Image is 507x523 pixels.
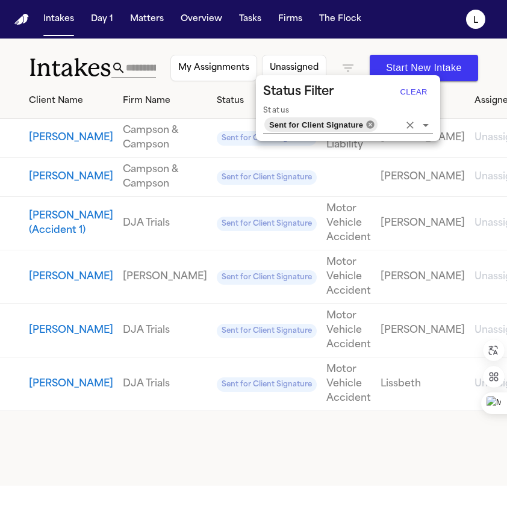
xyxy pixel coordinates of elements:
button: Clear [394,82,433,102]
button: Clear [402,117,418,134]
h2: Status Filter [263,82,334,102]
label: Status [263,106,290,116]
div: Sent for Client Signature [264,117,378,132]
span: Sent for Client Signature [264,118,368,132]
button: Open [417,117,434,134]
